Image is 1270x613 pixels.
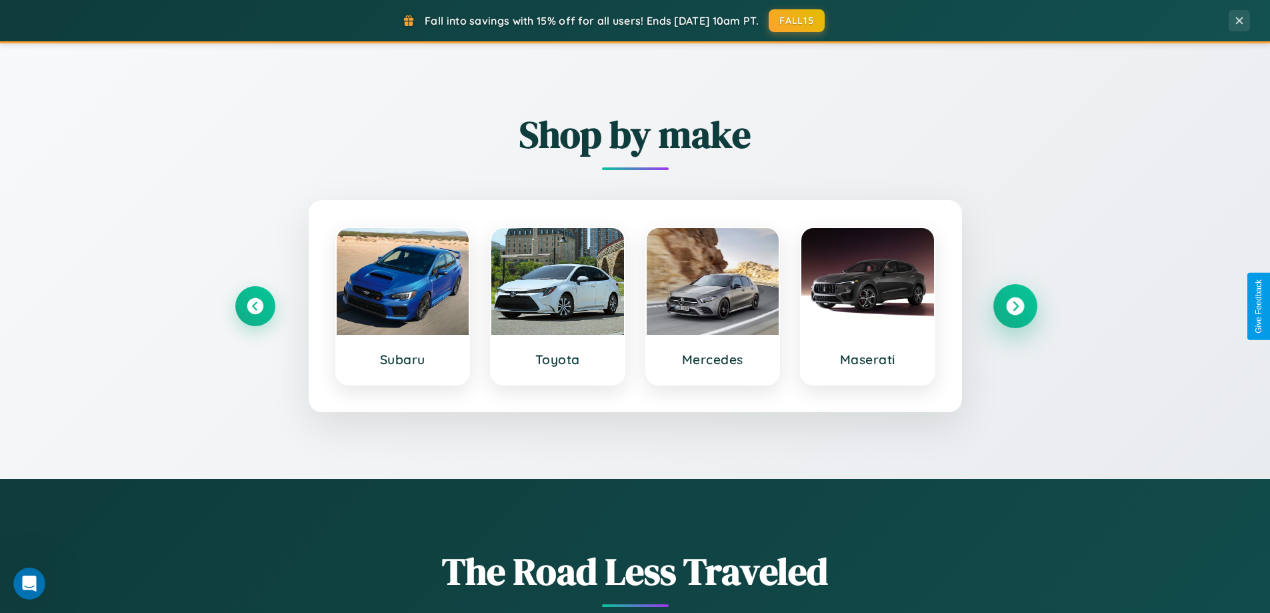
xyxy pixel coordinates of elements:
h3: Maserati [815,352,921,368]
h3: Toyota [505,352,611,368]
iframe: Intercom live chat [13,568,45,600]
h3: Subaru [350,352,456,368]
h2: Shop by make [235,109,1035,160]
div: Give Feedback [1254,279,1263,334]
h1: The Road Less Traveled [235,546,1035,597]
button: FALL15 [769,9,825,32]
h3: Mercedes [660,352,766,368]
span: Fall into savings with 15% off for all users! Ends [DATE] 10am PT. [425,14,759,27]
